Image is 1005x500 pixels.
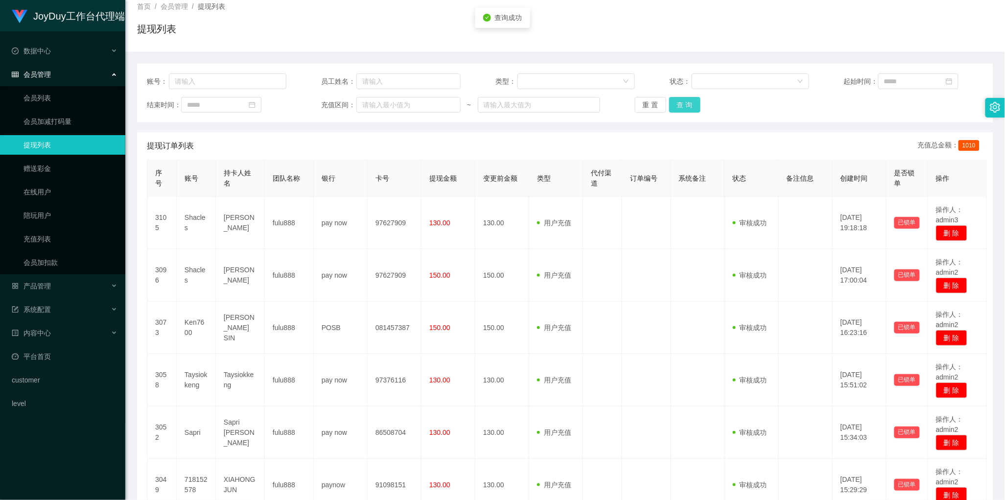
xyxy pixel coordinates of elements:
[177,197,216,249] td: Shacles
[216,302,265,354] td: [PERSON_NAME] SIN
[630,174,657,182] span: 订单编号
[429,219,450,227] span: 130.00
[23,229,117,249] a: 充值列表
[314,197,368,249] td: pay now
[936,435,967,451] button: 删 除
[936,330,967,346] button: 删 除
[537,271,571,279] span: 用户充值
[147,302,177,354] td: 3073
[147,249,177,302] td: 3096
[833,197,887,249] td: [DATE] 19:18:18
[23,112,117,131] a: 会员加减打码量
[368,302,421,354] td: 081457387
[733,174,747,182] span: 状态
[356,97,461,113] input: 请输入最小值为
[23,206,117,225] a: 陪玩用户
[216,406,265,459] td: Sapri [PERSON_NAME]
[475,354,529,406] td: 130.00
[894,479,920,491] button: 已锁单
[321,76,356,87] span: 员工姓名：
[198,2,225,10] span: 提现列表
[147,354,177,406] td: 3058
[322,174,335,182] span: 银行
[844,76,878,87] span: 起始时间：
[475,197,529,249] td: 130.00
[475,302,529,354] td: 150.00
[733,376,767,384] span: 审核成功
[192,2,194,10] span: /
[185,174,198,182] span: 账号
[635,97,666,113] button: 重 置
[591,169,611,187] span: 代付渠道
[314,249,368,302] td: pay now
[787,174,814,182] span: 备注信息
[833,302,887,354] td: [DATE] 16:23:16
[314,406,368,459] td: pay now
[265,197,314,249] td: fulu888
[265,406,314,459] td: fulu888
[321,100,356,110] span: 充值区间：
[23,253,117,272] a: 会员加扣款
[833,354,887,406] td: [DATE] 15:51:02
[833,406,887,459] td: [DATE] 15:34:03
[670,76,692,87] span: 状态：
[537,174,551,182] span: 类型
[429,271,450,279] span: 150.00
[733,481,767,489] span: 审核成功
[33,0,125,32] h1: JoyDuy工作台代理端
[273,174,300,182] span: 团队名称
[249,101,256,108] i: 图标: calendar
[12,330,19,336] i: 图标: profile
[368,406,421,459] td: 86508704
[314,302,368,354] td: POSB
[936,415,963,433] span: 操作人：admin2
[936,206,963,224] span: 操作人：admin3
[894,374,920,386] button: 已锁单
[475,406,529,459] td: 130.00
[936,468,963,486] span: 操作人：admin2
[461,100,478,110] span: ~
[368,249,421,302] td: 97627909
[495,76,517,87] span: 类型：
[356,73,461,89] input: 请输入
[623,78,629,85] i: 图标: down
[314,354,368,406] td: pay now
[177,249,216,302] td: Shacles
[936,225,967,241] button: 删 除
[155,2,157,10] span: /
[483,14,491,22] i: icon: check-circle
[669,97,701,113] button: 查 询
[177,406,216,459] td: Sapri
[265,354,314,406] td: fulu888
[733,219,767,227] span: 审核成功
[833,249,887,302] td: [DATE] 17:00:04
[12,47,51,55] span: 数据中心
[12,347,117,366] a: 图标: dashboard平台首页
[147,140,194,152] span: 提现订单列表
[12,71,19,78] i: 图标: table
[12,71,51,78] span: 会员管理
[161,2,188,10] span: 会员管理
[894,169,915,187] span: 是否锁单
[12,306,19,313] i: 图标: form
[12,394,117,413] a: level
[936,258,963,276] span: 操作人：admin2
[797,78,803,85] i: 图标: down
[495,14,522,22] span: 查询成功
[483,174,517,182] span: 变更前金额
[537,481,571,489] span: 用户充值
[177,354,216,406] td: Taysiokkeng
[429,324,450,332] span: 150.00
[537,376,571,384] span: 用户充值
[894,427,920,438] button: 已锁单
[733,271,767,279] span: 审核成功
[429,376,450,384] span: 130.00
[894,322,920,333] button: 已锁单
[12,48,19,54] i: 图标: check-circle-o
[12,282,51,290] span: 产品管理
[265,249,314,302] td: fulu888
[147,76,169,87] span: 账号：
[990,102,1001,113] i: 图标: setting
[936,310,963,329] span: 操作人：admin2
[478,97,600,113] input: 请输入最大值为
